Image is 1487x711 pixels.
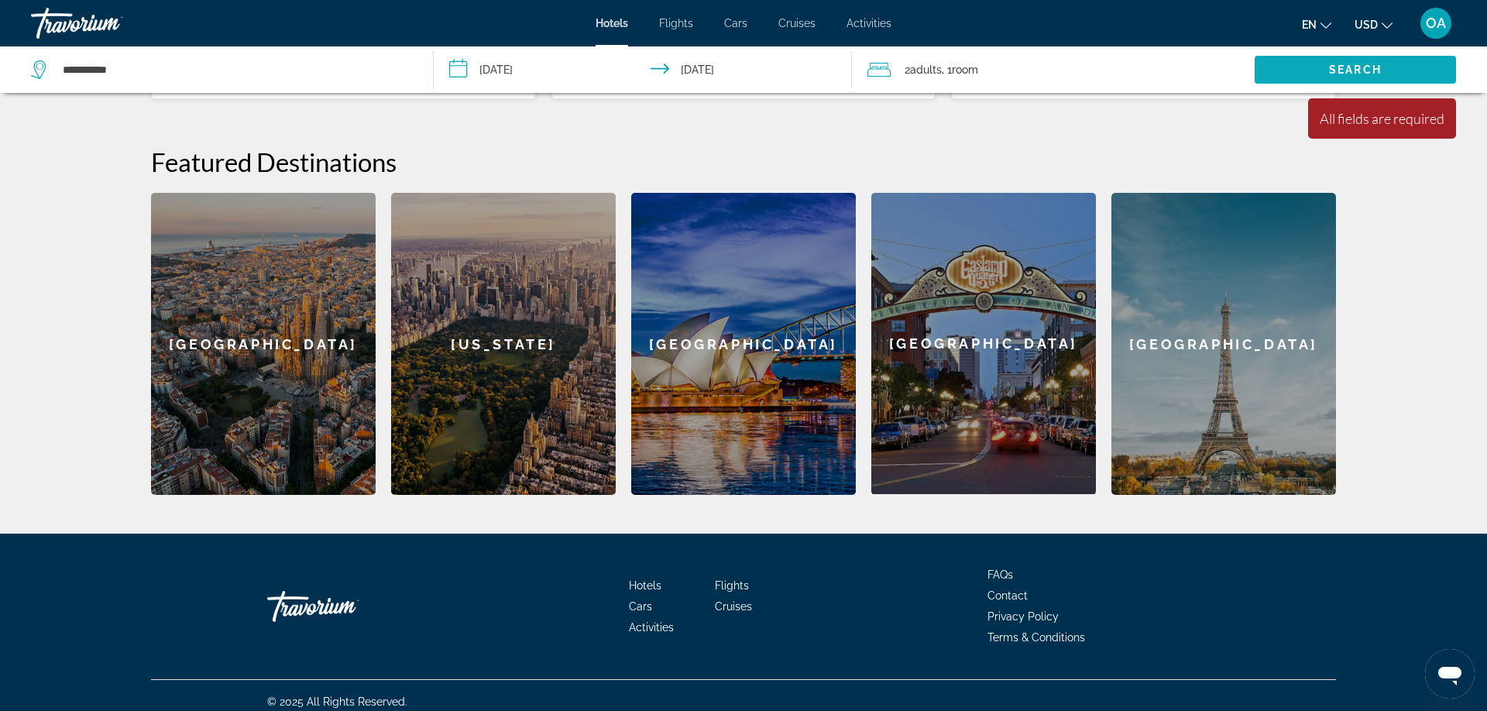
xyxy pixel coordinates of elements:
[1416,7,1456,39] button: User Menu
[267,696,407,708] span: © 2025 All Rights Reserved.
[1355,19,1378,31] span: USD
[910,64,942,76] span: Adults
[987,589,1028,602] a: Contact
[724,17,747,29] a: Cars
[1255,56,1456,84] button: Search
[952,64,978,76] span: Room
[151,146,1336,177] h2: Featured Destinations
[629,621,674,634] a: Activities
[629,600,652,613] a: Cars
[1425,649,1475,699] iframe: Button to launch messaging window
[871,193,1096,495] a: [GEOGRAPHIC_DATA]
[1426,15,1446,31] span: OA
[629,579,661,592] a: Hotels
[778,17,816,29] a: Cruises
[987,568,1013,581] a: FAQs
[905,59,942,81] span: 2
[151,193,376,495] a: [GEOGRAPHIC_DATA]
[1302,13,1331,36] button: Change language
[267,583,422,630] a: Travorium
[715,579,749,592] a: Flights
[1111,193,1336,495] a: [GEOGRAPHIC_DATA]
[659,17,693,29] a: Flights
[631,193,856,495] a: [GEOGRAPHIC_DATA]
[715,600,752,613] a: Cruises
[1355,13,1393,36] button: Change currency
[942,59,978,81] span: , 1
[596,17,628,29] a: Hotels
[987,610,1059,623] a: Privacy Policy
[871,193,1096,494] div: [GEOGRAPHIC_DATA]
[31,3,186,43] a: Travorium
[987,631,1085,644] a: Terms & Conditions
[434,46,852,93] button: Check-in date: Dec 26, 2025 Check-out date: Jan 1, 2026
[1329,64,1382,76] span: Search
[391,193,616,495] a: [US_STATE]
[1320,110,1444,127] div: All fields are required
[1302,19,1317,31] span: en
[847,17,891,29] a: Activities
[852,46,1255,93] button: Travelers: 2 adults, 0 children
